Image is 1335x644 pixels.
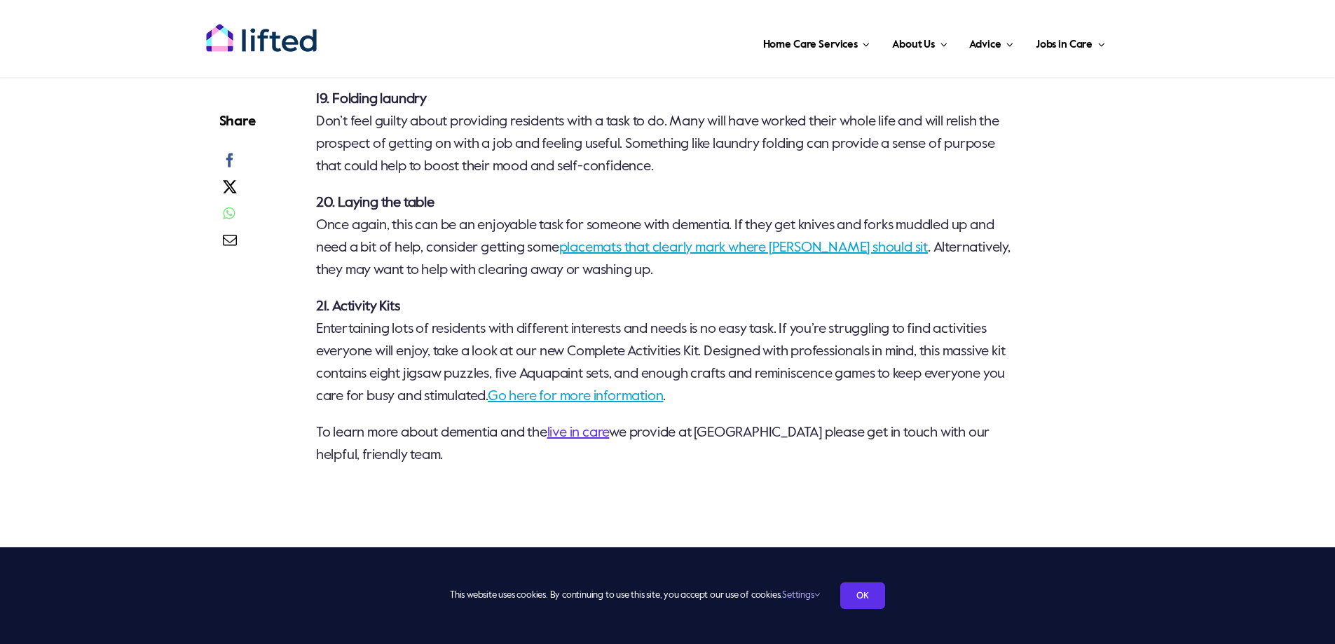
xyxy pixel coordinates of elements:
[219,112,256,132] h4: Share
[1032,21,1109,63] a: Jobs in Care
[219,177,241,204] a: X
[316,296,1020,408] p: Entertaining lots of residents with different interests and needs is no easy task. If you’re stru...
[316,88,1020,178] p: Don’t feel guilty about providing residents with a task to do. Many will have worked their whole ...
[965,21,1017,63] a: Advice
[219,151,241,177] a: Facebook
[559,241,928,255] a: placemats that clearly mark where [PERSON_NAME] should sit
[1036,34,1093,56] span: Jobs in Care
[219,204,239,231] a: WhatsApp
[488,390,663,404] a: Go here for more information
[316,422,1020,467] p: To learn more about dementia and the we provide at [GEOGRAPHIC_DATA] please get in touch with our...
[892,34,935,56] span: About Us
[763,34,858,56] span: Home Care Services
[888,21,951,63] a: About Us
[782,591,819,600] a: Settings
[316,93,427,107] strong: 19. Folding laundry
[840,582,885,609] a: OK
[547,426,610,440] a: live in care
[316,196,434,210] strong: 20. Laying the table
[362,21,1109,63] nav: Main Menu
[219,231,241,257] a: Email
[450,584,819,607] span: This website uses cookies. By continuing to use this site, you accept our use of cookies.
[969,34,1001,56] span: Advice
[759,21,875,63] a: Home Care Services
[316,192,1020,282] p: Once again, this can be an enjoyable task for someone with dementia. If they get knives and forks...
[205,23,317,37] a: lifted-logo
[316,300,400,314] strong: 21. Activity Kits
